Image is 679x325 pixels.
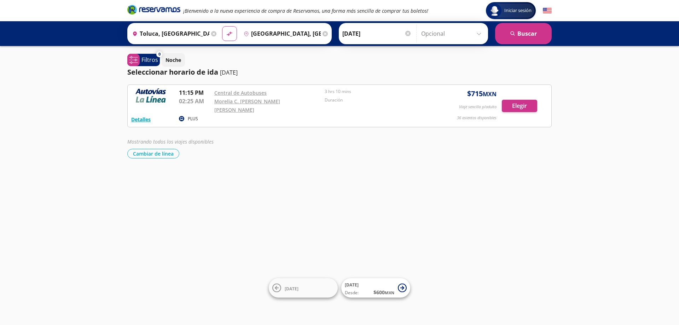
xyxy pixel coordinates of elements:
input: Buscar Destino [241,25,321,42]
p: [DATE] [220,68,238,77]
em: ¡Bienvenido a la nueva experiencia de compra de Reservamos, una forma más sencilla de comprar tus... [183,7,428,14]
span: Iniciar sesión [501,7,534,14]
span: $ 600 [373,289,394,296]
input: Elegir Fecha [342,25,412,42]
p: PLUS [188,116,198,122]
p: Viaje sencillo p/adulto [459,104,497,110]
p: Filtros [141,56,158,64]
button: Cambiar de línea [127,149,179,158]
button: [DATE] [269,278,338,298]
i: Brand Logo [127,4,180,15]
input: Buscar Origen [129,25,209,42]
p: 36 asientos disponibles [457,115,497,121]
span: [DATE] [345,282,359,288]
p: 11:15 PM [179,88,211,97]
img: RESERVAMOS [131,88,170,103]
button: English [543,6,552,15]
button: Buscar [495,23,552,44]
button: Noche [162,53,185,67]
a: Morelia C. [PERSON_NAME] [PERSON_NAME] [214,98,280,113]
button: Elegir [502,100,537,112]
span: $ 715 [467,88,497,99]
input: Opcional [421,25,484,42]
span: [DATE] [285,285,298,291]
span: 0 [158,51,161,57]
a: Brand Logo [127,4,180,17]
p: Duración [325,97,431,103]
small: MXN [385,290,394,295]
small: MXN [483,90,497,98]
p: 02:25 AM [179,97,211,105]
em: Mostrando todos los viajes disponibles [127,138,214,145]
button: Detalles [131,116,151,123]
p: Seleccionar horario de ida [127,67,218,77]
p: Noche [166,56,181,64]
p: 3 hrs 10 mins [325,88,431,95]
span: Desde: [345,290,359,296]
a: Central de Autobuses [214,89,267,96]
button: 0Filtros [127,54,160,66]
button: [DATE]Desde:$600MXN [341,278,410,298]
